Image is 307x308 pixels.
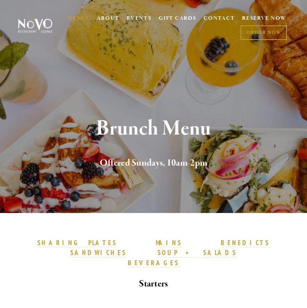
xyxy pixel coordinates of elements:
[127,15,151,22] a: EVENTS
[158,248,237,257] a: SOUP + SALADS
[156,238,182,247] strong: MAINS
[25,117,282,140] h1: Brunch Menu
[156,238,182,248] a: MAINS
[37,238,117,247] strong: SHARING PLATES
[25,156,282,171] h2: Offered Sundays, 10am-2pm
[221,238,270,248] a: BENEDICTS
[70,248,127,257] a: SANDWICHES
[221,238,270,247] strong: BENEDICTS
[158,248,237,257] strong: SOUP + SALADS
[242,12,287,25] a: RESERVE NOW
[203,12,235,25] a: CONTACT
[37,238,117,248] a: SHARING PLATES
[128,259,179,268] a: BEVERAGES
[97,15,120,22] a: ABOUT
[17,18,54,33] img: Novo Restaurant &amp; Lounge
[139,278,168,290] strong: Starters
[67,15,89,22] a: MENUS
[241,25,287,40] a: ORDER NOW
[70,248,127,257] strong: SANDWICHES
[159,12,196,25] a: GIFT CARDS
[128,259,179,267] strong: BEVERAGES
